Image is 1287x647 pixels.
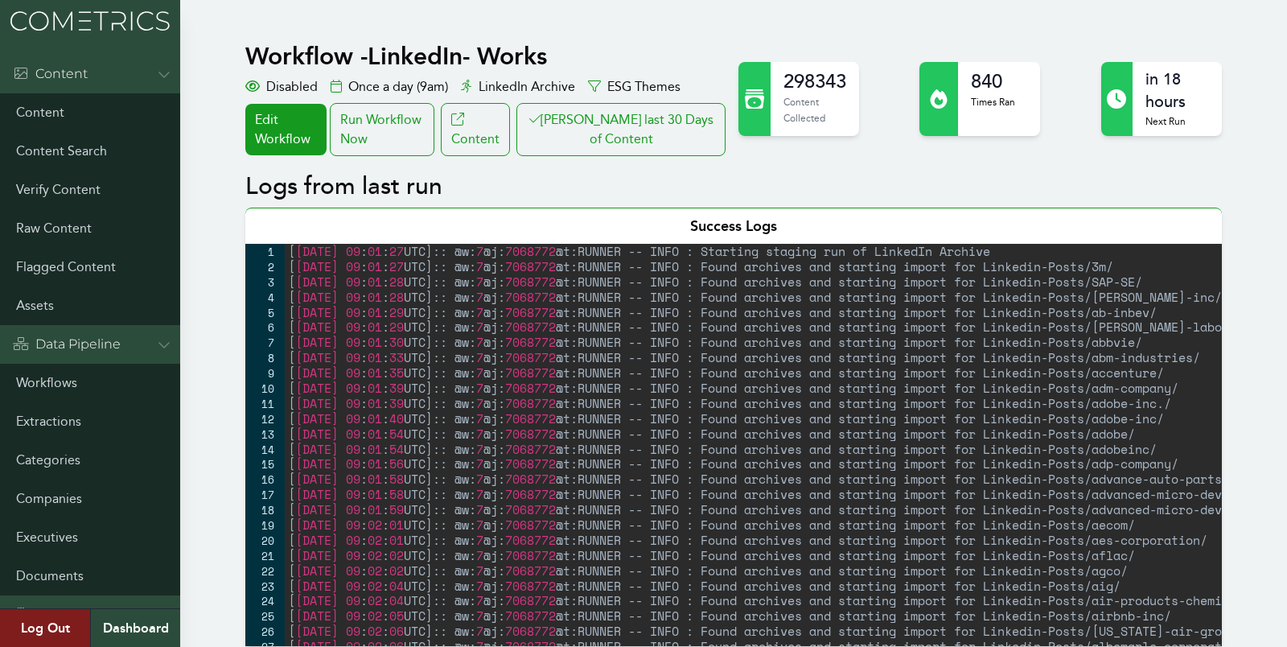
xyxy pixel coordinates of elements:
div: 18 [245,502,285,517]
div: Disabled [245,77,318,97]
div: 25 [245,608,285,624]
a: Content [441,103,510,156]
button: [PERSON_NAME] last 30 Days of Content [516,103,726,156]
a: Dashboard [90,609,180,647]
div: 6 [245,319,285,335]
div: 12 [245,411,285,427]
div: 14 [245,442,285,457]
div: 2 [245,259,285,274]
h2: 298343 [783,68,846,94]
div: 24 [245,593,285,608]
div: Data Pipeline [13,335,121,354]
div: 5 [245,305,285,320]
h2: Logs from last run [245,172,1221,201]
div: 20 [245,533,285,548]
div: 26 [245,624,285,639]
p: Times Ran [971,94,1015,110]
div: Content [13,64,88,84]
div: LinkedIn Archive [461,77,575,97]
div: 13 [245,427,285,442]
div: 16 [245,472,285,487]
h2: 840 [971,68,1015,94]
div: 22 [245,563,285,579]
div: Admin [13,605,79,624]
p: Next Run [1145,113,1208,130]
div: 10 [245,381,285,396]
div: 9 [245,365,285,381]
div: 4 [245,290,285,305]
div: Success Logs [245,208,1221,244]
div: 3 [245,274,285,290]
div: ESG Themes [588,77,681,97]
div: 17 [245,487,285,502]
h2: in 18 hours [1145,68,1208,113]
a: Edit Workflow [245,104,326,155]
div: 23 [245,579,285,594]
div: 7 [245,335,285,350]
div: 21 [245,548,285,563]
div: 15 [245,456,285,472]
p: Content Collected [783,94,846,126]
div: 19 [245,517,285,533]
div: Run Workflow Now [330,103,434,156]
h1: Workflow - LinkedIn- Works [245,42,729,71]
div: 1 [245,244,285,259]
div: Once a day (9am) [331,77,448,97]
div: 11 [245,396,285,411]
div: 8 [245,350,285,365]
